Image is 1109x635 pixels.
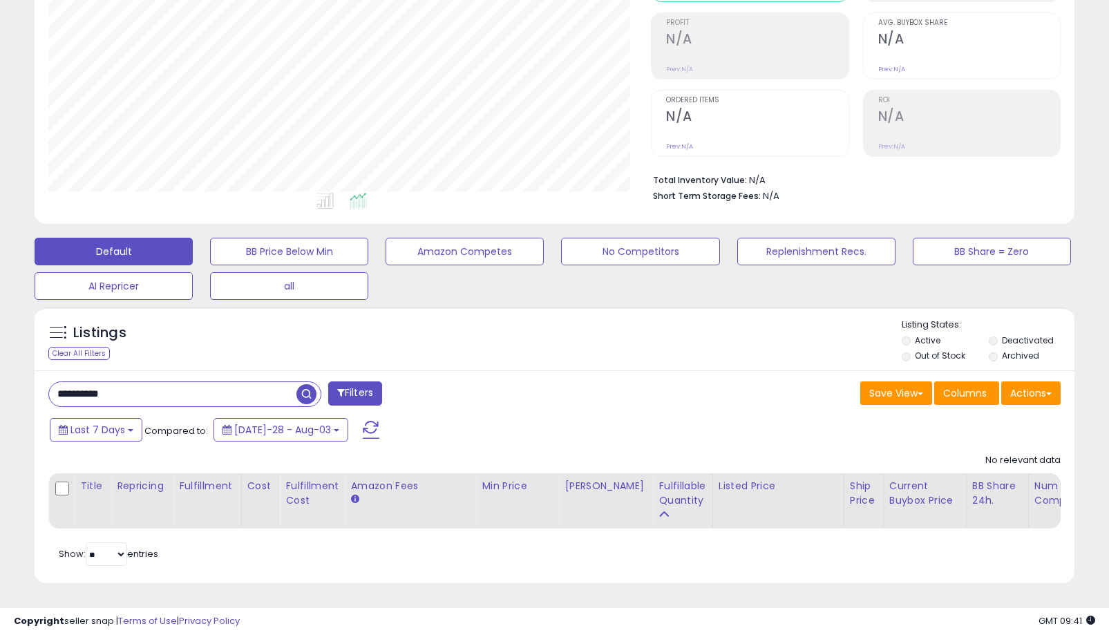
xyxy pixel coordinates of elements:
[210,238,368,265] button: BB Price Below Min
[915,350,965,361] label: Out of Stock
[350,479,470,493] div: Amazon Fees
[878,31,1060,50] h2: N/A
[972,479,1023,508] div: BB Share 24h.
[1001,381,1061,405] button: Actions
[934,381,999,405] button: Columns
[666,142,693,151] small: Prev: N/A
[878,19,1060,27] span: Avg. Buybox Share
[653,174,747,186] b: Total Inventory Value:
[719,479,838,493] div: Listed Price
[902,319,1074,332] p: Listing States:
[943,386,987,400] span: Columns
[850,479,878,508] div: Ship Price
[179,479,235,493] div: Fulfillment
[350,493,359,506] small: Amazon Fees.
[1034,479,1085,508] div: Num of Comp.
[1002,350,1039,361] label: Archived
[878,108,1060,127] h2: N/A
[117,479,167,493] div: Repricing
[666,31,848,50] h2: N/A
[234,423,331,437] span: [DATE]-28 - Aug-03
[179,614,240,627] a: Privacy Policy
[35,272,193,300] button: AI Repricer
[913,238,1071,265] button: BB Share = Zero
[70,423,125,437] span: Last 7 Days
[666,65,693,73] small: Prev: N/A
[565,479,647,493] div: [PERSON_NAME]
[14,614,64,627] strong: Copyright
[214,418,348,442] button: [DATE]-28 - Aug-03
[737,238,895,265] button: Replenishment Recs.
[285,479,339,508] div: Fulfillment Cost
[666,97,848,104] span: Ordered Items
[889,479,960,508] div: Current Buybox Price
[1002,334,1054,346] label: Deactivated
[653,190,761,202] b: Short Term Storage Fees:
[247,479,274,493] div: Cost
[482,479,553,493] div: Min Price
[144,424,208,437] span: Compared to:
[860,381,932,405] button: Save View
[878,142,905,151] small: Prev: N/A
[658,479,706,508] div: Fulfillable Quantity
[666,108,848,127] h2: N/A
[14,615,240,628] div: seller snap | |
[35,238,193,265] button: Default
[50,418,142,442] button: Last 7 Days
[210,272,368,300] button: all
[878,65,905,73] small: Prev: N/A
[118,614,177,627] a: Terms of Use
[985,454,1061,467] div: No relevant data
[878,97,1060,104] span: ROI
[915,334,940,346] label: Active
[48,347,110,360] div: Clear All Filters
[561,238,719,265] button: No Competitors
[1039,614,1095,627] span: 2025-08-11 09:41 GMT
[80,479,105,493] div: Title
[653,171,1050,187] li: N/A
[73,323,126,343] h5: Listings
[59,547,158,560] span: Show: entries
[328,381,382,406] button: Filters
[386,238,544,265] button: Amazon Competes
[763,189,779,202] span: N/A
[666,19,848,27] span: Profit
